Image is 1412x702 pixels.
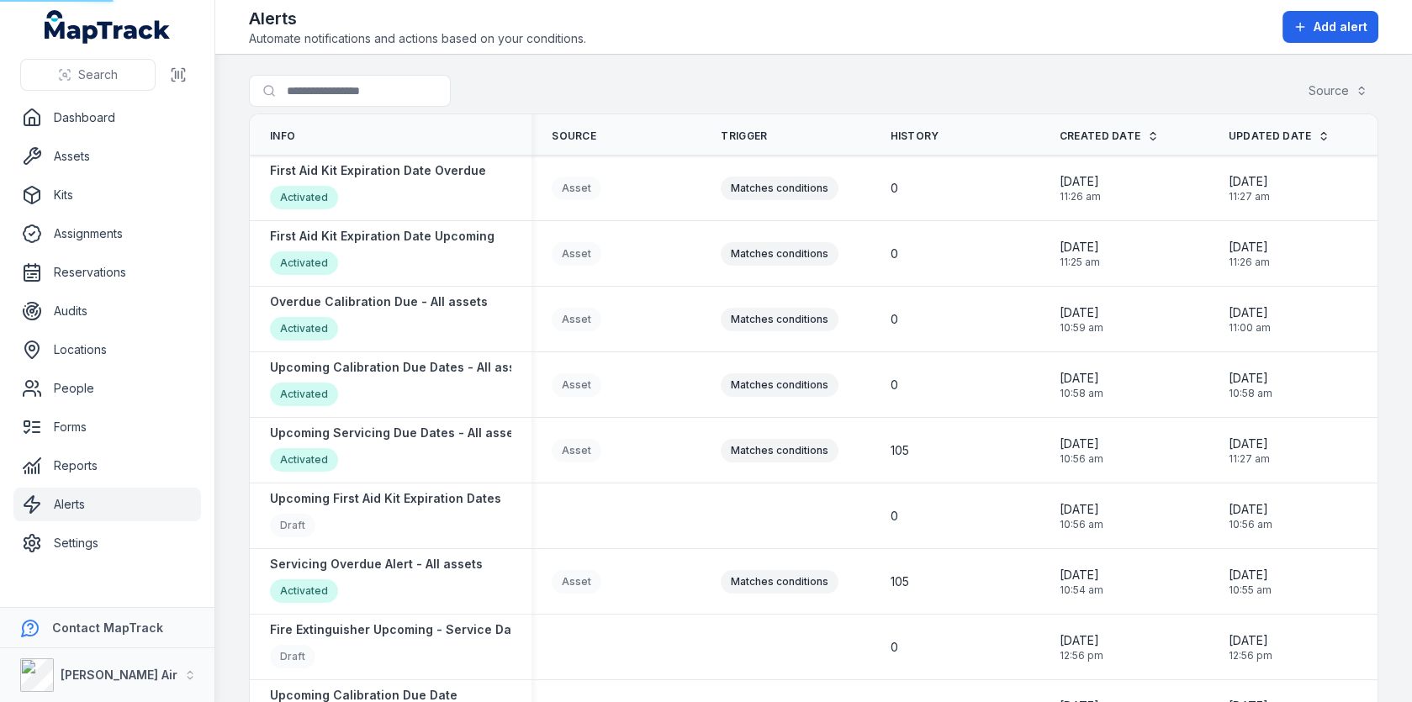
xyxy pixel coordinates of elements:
span: [DATE] [1229,370,1272,387]
a: Reservations [13,256,201,289]
strong: [PERSON_NAME] Air [61,668,177,682]
span: [DATE] [1229,435,1270,452]
a: Assignments [13,217,201,251]
time: 18/08/2025, 11:00:29 am [1229,304,1271,335]
strong: Overdue Calibration Due - All assets [270,293,488,310]
a: Created Date [1060,129,1160,143]
a: Forms [13,410,201,444]
strong: First Aid Kit Expiration Date Upcoming [270,228,494,245]
div: Matches conditions [721,177,838,200]
a: Dashboard [13,101,201,135]
button: Source [1298,75,1378,107]
h2: Alerts [249,7,586,30]
a: Settings [13,526,201,560]
div: Draft [270,514,315,537]
span: 10:55 am [1229,583,1272,597]
span: [DATE] [1060,173,1101,190]
span: [DATE] [1229,632,1272,649]
div: Asset [552,242,601,266]
time: 18/08/2025, 10:55:36 am [1229,567,1272,597]
span: [DATE] [1060,239,1100,256]
span: 0 [891,639,898,656]
a: Updated Date [1229,129,1330,143]
time: 18/08/2025, 10:56:14 am [1060,501,1103,531]
span: [DATE] [1229,173,1270,190]
a: Audits [13,294,201,328]
div: Activated [270,251,338,275]
span: Trigger [721,129,767,143]
time: 18/08/2025, 11:25:45 am [1060,239,1100,269]
div: Matches conditions [721,373,838,397]
div: Matches conditions [721,570,838,594]
div: Asset [552,373,601,397]
span: 0 [891,180,898,197]
time: 18/08/2025, 10:59:11 am [1060,304,1103,335]
span: Add alert [1314,18,1367,35]
span: [DATE] [1060,632,1103,649]
span: [DATE] [1229,567,1272,583]
strong: Servicing Overdue Alert - All assets [270,556,483,573]
div: Asset [552,177,601,200]
time: 18/08/2025, 10:56:14 am [1229,501,1272,531]
strong: Upcoming First Aid Kit Expiration Dates [270,490,501,507]
button: Search [20,59,156,91]
a: People [13,372,201,405]
time: 18/08/2025, 11:26:20 am [1229,239,1270,269]
span: 0 [891,311,898,328]
span: Created Date [1060,129,1141,143]
span: 11:26 am [1229,256,1270,269]
span: 0 [891,377,898,393]
span: 10:56 am [1060,452,1103,466]
span: Automate notifications and actions based on your conditions. [249,30,586,47]
span: 11:27 am [1229,452,1270,466]
span: [DATE] [1060,370,1103,387]
time: 18/08/2025, 10:58:15 am [1060,370,1103,400]
a: Upcoming First Aid Kit Expiration DatesDraft [270,490,501,541]
span: 11:27 am [1229,190,1270,203]
div: Activated [270,579,338,603]
span: 10:59 am [1060,321,1103,335]
span: 10:56 am [1229,518,1272,531]
span: [DATE] [1229,501,1272,518]
span: 10:54 am [1060,583,1103,597]
span: 10:58 am [1060,387,1103,400]
span: [DATE] [1060,567,1103,583]
a: Servicing Overdue Alert - All assetsActivated [270,556,483,607]
button: Add alert [1282,11,1378,43]
span: 105 [891,442,909,459]
a: Upcoming Servicing Due Dates - All assetsActivated [270,425,525,476]
a: Kits [13,178,201,212]
div: Asset [552,308,601,331]
time: 18/08/2025, 10:56:57 am [1060,435,1103,466]
span: 0 [891,245,898,262]
strong: Fire Extinguisher Upcoming - Service Date ([PERSON_NAME] & [PERSON_NAME]) [270,621,745,638]
a: Assets [13,140,201,173]
div: Matches conditions [721,242,838,266]
a: MapTrack [45,10,171,44]
time: 18/08/2025, 10:54:25 am [1060,567,1103,597]
span: 11:26 am [1060,190,1101,203]
span: 12:56 pm [1229,649,1272,662]
span: 0 [891,508,898,525]
a: Upcoming Calibration Due Dates - All assetsActivated [270,359,534,410]
div: Matches conditions [721,308,838,331]
span: [DATE] [1229,239,1270,256]
div: Draft [270,645,315,668]
a: Fire Extinguisher Upcoming - Service Date ([PERSON_NAME] & [PERSON_NAME])Draft [270,621,745,673]
strong: First Aid Kit Expiration Date Overdue [270,162,486,179]
span: 12:56 pm [1060,649,1103,662]
span: [DATE] [1060,501,1103,518]
span: 10:56 am [1060,518,1103,531]
span: History [891,129,939,143]
strong: Upcoming Servicing Due Dates - All assets [270,425,525,441]
a: Alerts [13,488,201,521]
div: Matches conditions [721,439,838,462]
span: 11:25 am [1060,256,1100,269]
a: First Aid Kit Expiration Date OverdueActivated [270,162,486,214]
div: Activated [270,317,338,340]
span: 10:58 am [1229,387,1272,400]
span: Updated Date [1229,129,1312,143]
time: 18/08/2025, 11:27:03 am [1229,173,1270,203]
time: 18/08/2025, 11:27:34 am [1229,435,1270,466]
div: Asset [552,439,601,462]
